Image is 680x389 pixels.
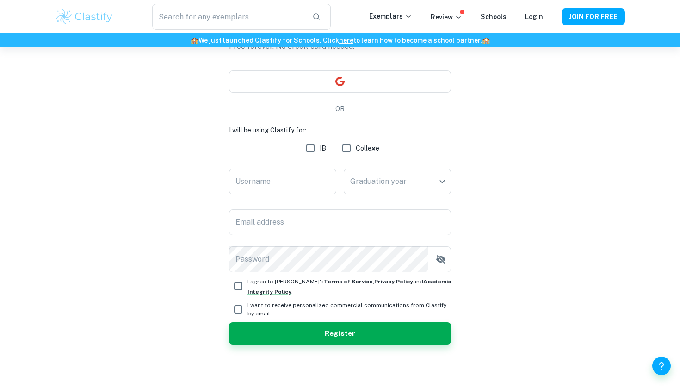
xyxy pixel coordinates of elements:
a: Privacy Policy [374,278,413,285]
span: I agree to [PERSON_NAME]'s , and . [247,278,451,295]
a: Schools [481,13,507,20]
span: IB [320,143,326,153]
button: Help and Feedback [652,357,671,375]
a: Login [525,13,543,20]
input: Search for any exemplars... [152,4,305,30]
span: College [356,143,379,153]
h6: I will be using Clastify for: [229,125,451,135]
p: Review [431,12,462,22]
button: Register [229,322,451,345]
img: Clastify logo [55,7,114,26]
span: 🏫 [191,37,198,44]
span: I want to receive personalized commercial communications from Clastify by email. [247,301,451,318]
h6: We just launched Clastify for Schools. Click to learn how to become a school partner. [2,35,678,45]
a: here [339,37,353,44]
span: 🏫 [482,37,490,44]
p: OR [335,104,345,114]
p: Exemplars [369,11,412,21]
button: JOIN FOR FREE [562,8,625,25]
a: Terms of Service [324,278,373,285]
